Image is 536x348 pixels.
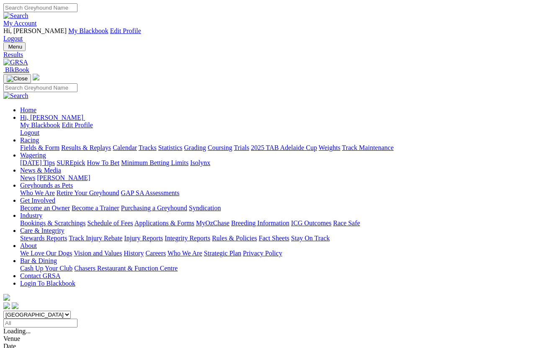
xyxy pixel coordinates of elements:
[3,319,77,327] input: Select date
[251,144,317,151] a: 2025 TAB Adelaide Cup
[196,219,229,227] a: MyOzChase
[20,265,533,272] div: Bar & Dining
[20,219,85,227] a: Bookings & Scratchings
[190,159,210,166] a: Isolynx
[20,280,75,287] a: Login To Blackbook
[87,219,133,227] a: Schedule of Fees
[20,152,46,159] a: Wagering
[145,250,166,257] a: Careers
[291,219,331,227] a: ICG Outcomes
[3,20,37,27] a: My Account
[20,197,55,204] a: Get Involved
[3,335,533,343] div: Venue
[20,235,533,242] div: Care & Integrity
[20,272,60,279] a: Contact GRSA
[20,114,85,121] a: Hi, [PERSON_NAME]
[20,189,533,197] div: Greyhounds as Pets
[20,250,72,257] a: We Love Our Dogs
[69,235,122,242] a: Track Injury Rebate
[20,114,83,121] span: Hi, [PERSON_NAME]
[3,35,23,42] a: Logout
[167,250,202,257] a: Who We Are
[3,3,77,12] input: Search
[110,27,141,34] a: Edit Profile
[212,235,257,242] a: Rules & Policies
[3,27,67,34] span: Hi, [PERSON_NAME]
[184,144,206,151] a: Grading
[37,174,90,181] a: [PERSON_NAME]
[57,159,85,166] a: SUREpick
[62,121,93,129] a: Edit Profile
[87,159,120,166] a: How To Bet
[20,212,42,219] a: Industry
[20,235,67,242] a: Stewards Reports
[3,66,29,73] a: BlkBook
[20,204,70,211] a: Become an Owner
[20,250,533,257] div: About
[3,294,10,301] img: logo-grsa-white.png
[124,235,163,242] a: Injury Reports
[3,51,533,59] a: Results
[68,27,108,34] a: My Blackbook
[189,204,221,211] a: Syndication
[20,129,39,136] a: Logout
[3,92,28,100] img: Search
[342,144,394,151] a: Track Maintenance
[20,189,55,196] a: Who We Are
[3,74,31,83] button: Toggle navigation
[319,144,340,151] a: Weights
[208,144,232,151] a: Coursing
[20,227,64,234] a: Care & Integrity
[121,159,188,166] a: Minimum Betting Limits
[124,250,144,257] a: History
[204,250,241,257] a: Strategic Plan
[20,144,59,151] a: Fields & Form
[20,121,533,137] div: Hi, [PERSON_NAME]
[20,106,36,113] a: Home
[20,182,73,189] a: Greyhounds as Pets
[20,219,533,227] div: Industry
[231,219,289,227] a: Breeding Information
[20,174,35,181] a: News
[20,137,39,144] a: Racing
[20,174,533,182] div: News & Media
[20,204,533,212] div: Get Involved
[74,265,178,272] a: Chasers Restaurant & Function Centre
[291,235,330,242] a: Stay On Track
[20,121,60,129] a: My Blackbook
[121,204,187,211] a: Purchasing a Greyhound
[20,242,37,249] a: About
[3,27,533,42] div: My Account
[20,159,55,166] a: [DATE] Tips
[3,12,28,20] img: Search
[243,250,282,257] a: Privacy Policy
[20,159,533,167] div: Wagering
[61,144,111,151] a: Results & Replays
[57,189,119,196] a: Retire Your Greyhound
[158,144,183,151] a: Statistics
[74,250,122,257] a: Vision and Values
[3,327,31,335] span: Loading...
[20,144,533,152] div: Racing
[3,42,26,51] button: Toggle navigation
[3,59,28,66] img: GRSA
[5,66,29,73] span: BlkBook
[8,44,22,50] span: Menu
[234,144,249,151] a: Trials
[3,302,10,309] img: facebook.svg
[20,265,72,272] a: Cash Up Your Club
[333,219,360,227] a: Race Safe
[20,257,57,264] a: Bar & Dining
[3,83,77,92] input: Search
[72,204,119,211] a: Become a Trainer
[12,302,18,309] img: twitter.svg
[20,167,61,174] a: News & Media
[134,219,194,227] a: Applications & Forms
[259,235,289,242] a: Fact Sheets
[113,144,137,151] a: Calendar
[121,189,180,196] a: GAP SA Assessments
[139,144,157,151] a: Tracks
[33,74,39,80] img: logo-grsa-white.png
[7,75,28,82] img: Close
[165,235,210,242] a: Integrity Reports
